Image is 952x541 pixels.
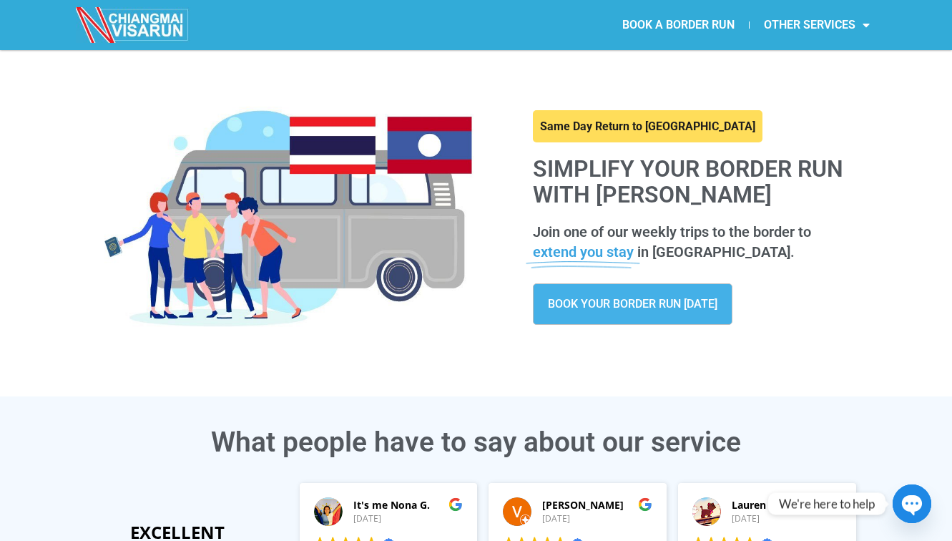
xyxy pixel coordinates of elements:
[476,9,884,42] nav: Menu
[353,498,463,512] div: It's me Nona G.
[828,497,842,512] img: Google
[533,157,863,207] h1: Simplify your border run with [PERSON_NAME]
[542,513,652,525] div: [DATE]
[638,497,652,512] img: Google
[76,429,877,457] h3: What people have to say about our service
[353,513,463,525] div: [DATE]
[314,497,343,526] img: It's me Nona G. profile picture
[732,513,842,525] div: [DATE]
[533,283,732,325] a: BOOK YOUR BORDER RUN [DATE]
[692,497,721,526] img: Lauren profile picture
[732,498,842,512] div: Lauren
[637,243,795,260] span: in [GEOGRAPHIC_DATA].
[542,498,652,512] div: [PERSON_NAME]
[503,497,531,526] img: Victor A profile picture
[608,9,749,42] a: BOOK A BORDER RUN
[548,298,717,310] span: BOOK YOUR BORDER RUN [DATE]
[750,9,884,42] a: OTHER SERVICES
[533,223,811,240] span: Join one of our weekly trips to the border to
[448,497,463,512] img: Google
